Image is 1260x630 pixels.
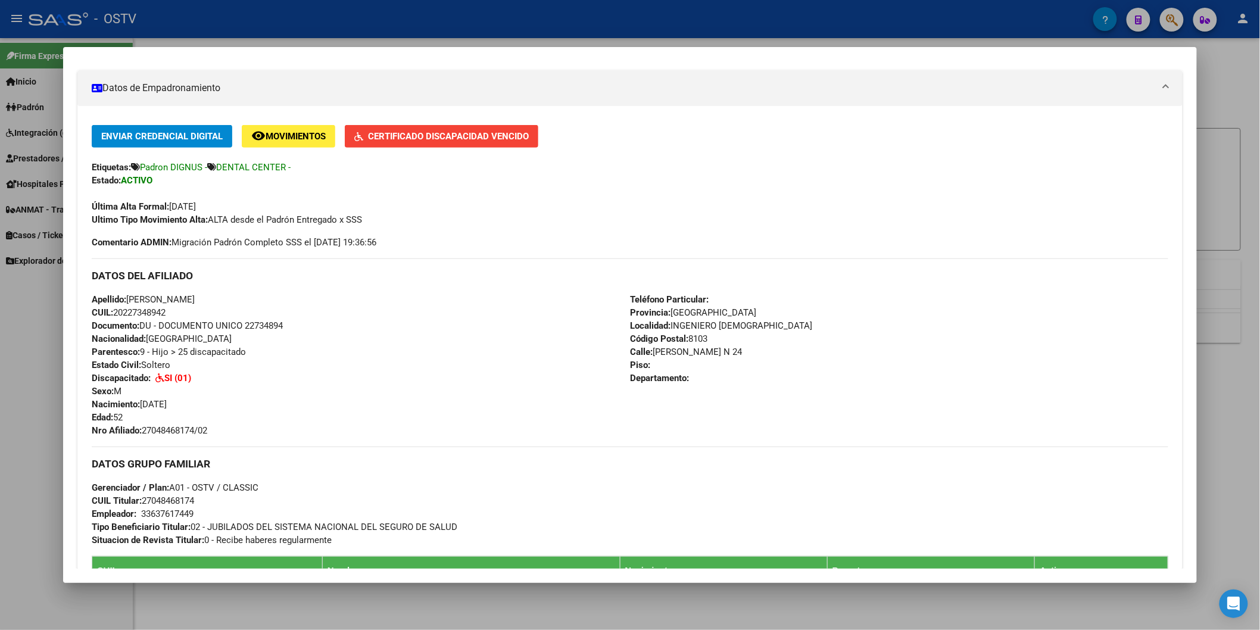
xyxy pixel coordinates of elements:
[630,333,688,344] strong: Código Postal:
[92,522,457,532] span: 02 - JUBILADOS DEL SISTEMA NACIONAL DEL SEGURO DE SALUD
[92,347,140,357] strong: Parentesco:
[121,175,152,186] strong: ACTIVO
[92,162,131,173] strong: Etiquetas:
[92,522,191,532] strong: Tipo Beneficiario Titular:
[92,360,141,370] strong: Estado Civil:
[92,214,362,225] span: ALTA desde el Padrón Entregado x SSS
[92,333,146,344] strong: Nacionalidad:
[92,125,232,147] button: Enviar Credencial Digital
[828,556,1035,584] th: Parentesco
[368,132,529,142] span: Certificado Discapacidad Vencido
[242,125,335,147] button: Movimientos
[92,201,196,212] span: [DATE]
[322,556,620,584] th: Nombre
[141,507,194,520] div: 33637617449
[92,307,113,318] strong: CUIL:
[92,201,169,212] strong: Última Alta Formal:
[92,399,167,410] span: [DATE]
[92,412,113,423] strong: Edad:
[92,81,1154,95] mat-panel-title: Datos de Empadronamiento
[630,347,653,357] strong: Calle:
[92,495,194,506] span: 27048468174
[92,482,169,493] strong: Gerenciador / Plan:
[92,412,123,423] span: 52
[1220,590,1248,618] div: Open Intercom Messenger
[1035,556,1168,584] th: Activo
[101,132,223,142] span: Enviar Credencial Digital
[77,70,1183,106] mat-expansion-panel-header: Datos de Empadronamiento
[630,320,812,331] span: INGENIERO [DEMOGRAPHIC_DATA]
[620,556,827,584] th: Nacimiento
[92,495,142,506] strong: CUIL Titular:
[164,373,191,383] strong: SI (01)
[630,294,709,305] strong: Teléfono Particular:
[92,214,208,225] strong: Ultimo Tipo Movimiento Alta:
[92,236,376,249] span: Migración Padrón Completo SSS el [DATE] 19:36:56
[630,347,742,357] span: [PERSON_NAME] N 24
[92,294,195,305] span: [PERSON_NAME]
[92,509,136,519] strong: Empleador:
[92,333,232,344] span: [GEOGRAPHIC_DATA]
[92,373,151,383] strong: Discapacitado:
[92,425,207,436] span: 27048468174/02
[92,175,121,186] strong: Estado:
[92,307,166,318] span: 20227348942
[92,399,140,410] strong: Nacimiento:
[92,386,114,397] strong: Sexo:
[92,386,121,397] span: M
[92,535,204,545] strong: Situacion de Revista Titular:
[92,556,322,584] th: CUIL
[92,347,246,357] span: 9 - Hijo > 25 discapacitado
[266,132,326,142] span: Movimientos
[92,269,1168,282] h3: DATOS DEL AFILIADO
[630,333,707,344] span: 8103
[92,320,139,331] strong: Documento:
[216,162,291,173] span: DENTAL CENTER -
[92,320,283,331] span: DU - DOCUMENTO UNICO 22734894
[92,360,170,370] span: Soltero
[92,535,332,545] span: 0 - Recibe haberes regularmente
[92,482,258,493] span: A01 - OSTV / CLASSIC
[630,360,650,370] strong: Piso:
[140,162,207,173] span: Padron DIGNUS -
[630,320,670,331] strong: Localidad:
[630,373,689,383] strong: Departamento:
[630,307,670,318] strong: Provincia:
[92,294,126,305] strong: Apellido:
[92,425,142,436] strong: Nro Afiliado:
[92,457,1168,470] h3: DATOS GRUPO FAMILIAR
[251,129,266,143] mat-icon: remove_red_eye
[92,237,171,248] strong: Comentario ADMIN:
[345,125,538,147] button: Certificado Discapacidad Vencido
[630,307,756,318] span: [GEOGRAPHIC_DATA]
